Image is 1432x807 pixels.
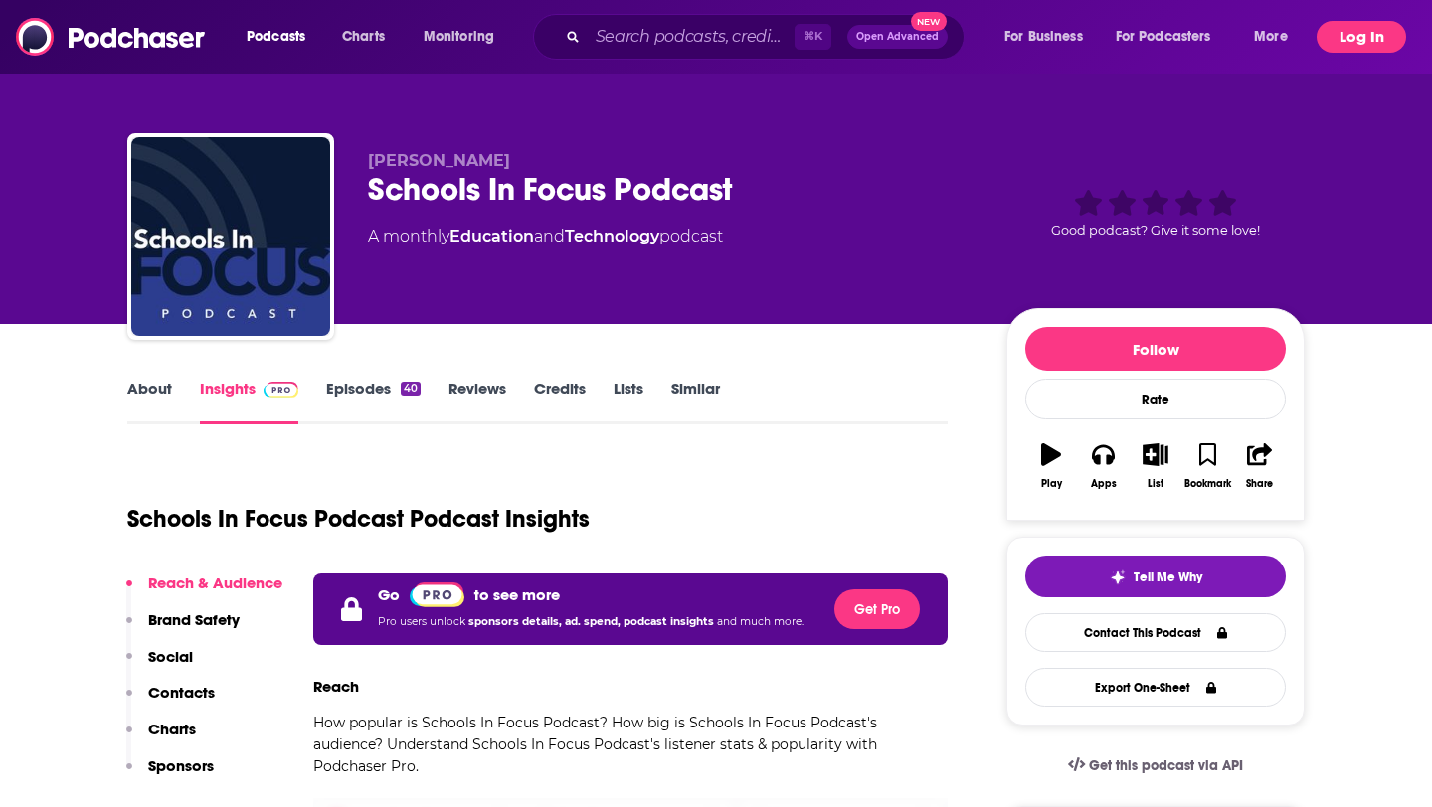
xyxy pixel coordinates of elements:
[1025,379,1286,419] div: Rate
[127,504,590,534] h1: Schools In Focus Podcast Podcast Insights
[1041,478,1062,490] div: Play
[1246,478,1273,490] div: Share
[1240,21,1313,53] button: open menu
[378,607,804,637] p: Pro users unlock and much more.
[1091,478,1117,490] div: Apps
[911,12,947,31] span: New
[326,379,421,424] a: Episodes40
[588,21,795,53] input: Search podcasts, credits, & more...
[148,610,240,629] p: Brand Safety
[565,227,659,245] a: Technology
[1134,569,1202,585] span: Tell Me Why
[1025,556,1286,597] button: tell me why sparkleTell Me Why
[671,379,720,424] a: Similar
[990,21,1108,53] button: open menu
[1317,21,1406,53] button: Log In
[1148,478,1163,490] div: List
[1025,668,1286,707] button: Export One-Sheet
[534,227,565,245] span: and
[131,137,330,336] img: Schools In Focus Podcast
[368,151,510,170] span: [PERSON_NAME]
[126,647,193,684] button: Social
[126,720,196,756] button: Charts
[313,677,359,696] h3: Reach
[449,227,534,245] a: Education
[148,720,196,738] p: Charts
[200,379,298,424] a: InsightsPodchaser Pro
[148,647,193,666] p: Social
[247,23,305,51] span: Podcasts
[378,585,400,604] p: Go
[410,581,464,607] a: Pro website
[1103,21,1240,53] button: open menu
[1025,327,1286,371] button: Follow
[1052,741,1259,790] a: Get this podcast via API
[401,382,421,396] div: 40
[1089,757,1243,774] span: Get this podcast via API
[1077,430,1129,502] button: Apps
[410,582,464,607] img: Podchaser Pro
[148,683,215,702] p: Contacts
[148,756,214,775] p: Sponsors
[534,379,586,424] a: Credits
[1184,478,1231,490] div: Bookmark
[127,379,172,424] a: About
[148,573,282,592] p: Reach & Audience
[614,379,643,424] a: Lists
[1004,23,1083,51] span: For Business
[1025,613,1286,652] a: Contact This Podcast
[1110,569,1126,585] img: tell me why sparkle
[329,21,397,53] a: Charts
[313,712,948,777] p: How popular is Schools In Focus Podcast? How big is Schools In Focus Podcast's audience? Understa...
[552,14,984,60] div: Search podcasts, credits, & more...
[126,610,240,647] button: Brand Safety
[1116,23,1211,51] span: For Podcasters
[16,18,207,56] img: Podchaser - Follow, Share and Rate Podcasts
[1025,430,1077,502] button: Play
[368,225,723,248] div: A monthly podcast
[342,23,385,51] span: Charts
[834,589,920,629] button: Get Pro
[126,756,214,793] button: Sponsors
[126,573,282,610] button: Reach & Audience
[1006,151,1305,274] div: Good podcast? Give it some love!
[474,585,560,604] p: to see more
[1254,23,1288,51] span: More
[264,382,298,398] img: Podchaser Pro
[795,24,831,50] span: ⌘ K
[126,683,215,720] button: Contacts
[410,21,520,53] button: open menu
[448,379,506,424] a: Reviews
[847,25,948,49] button: Open AdvancedNew
[1051,223,1260,238] span: Good podcast? Give it some love!
[856,32,939,42] span: Open Advanced
[424,23,494,51] span: Monitoring
[1130,430,1181,502] button: List
[233,21,331,53] button: open menu
[1234,430,1286,502] button: Share
[1181,430,1233,502] button: Bookmark
[468,615,717,628] span: sponsors details, ad. spend, podcast insights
